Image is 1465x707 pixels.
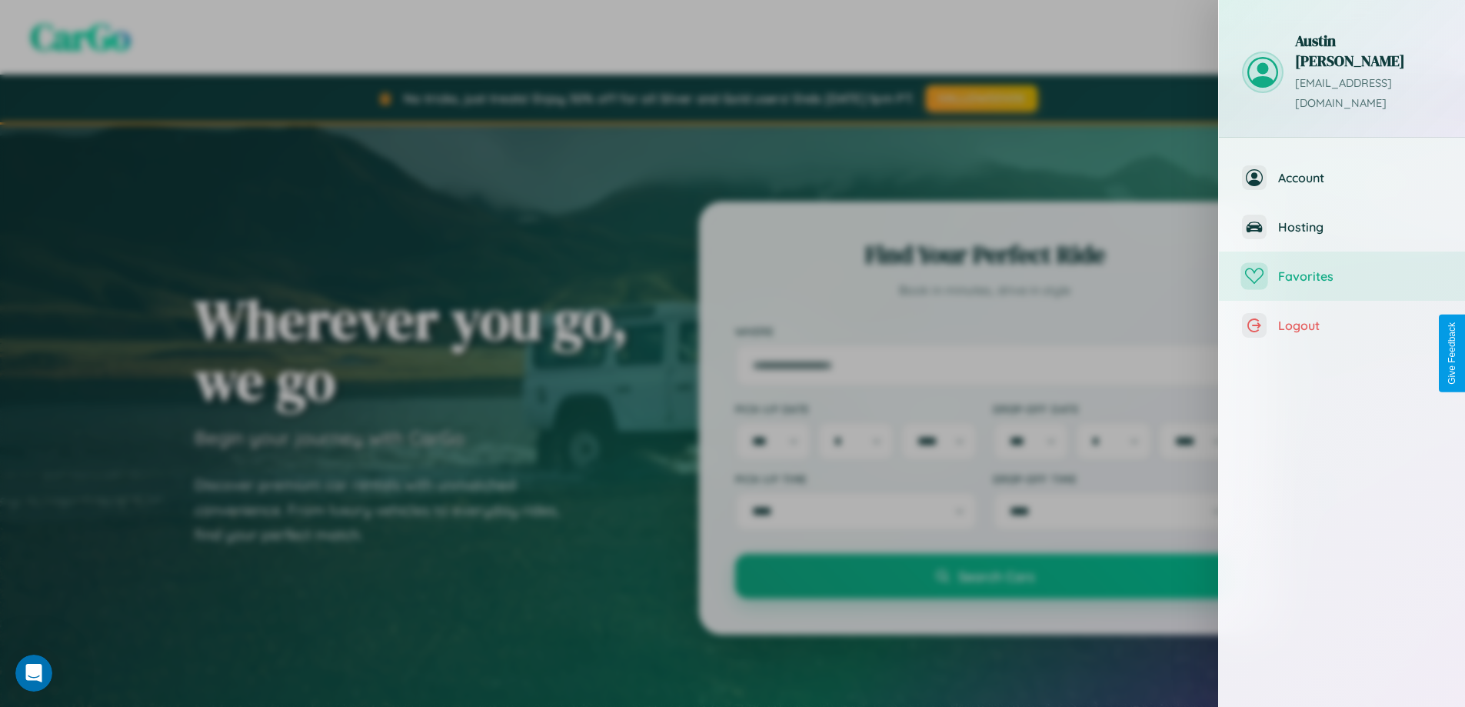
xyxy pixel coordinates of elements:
[1219,153,1465,202] button: Account
[1278,219,1442,235] span: Hosting
[1278,268,1442,284] span: Favorites
[1219,252,1465,301] button: Favorites
[1219,202,1465,252] button: Hosting
[1278,318,1442,333] span: Logout
[1295,74,1442,114] p: [EMAIL_ADDRESS][DOMAIN_NAME]
[1278,170,1442,185] span: Account
[15,655,52,692] iframe: Intercom live chat
[1219,301,1465,350] button: Logout
[1447,322,1457,385] div: Give Feedback
[1295,31,1442,71] h3: Austin [PERSON_NAME]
